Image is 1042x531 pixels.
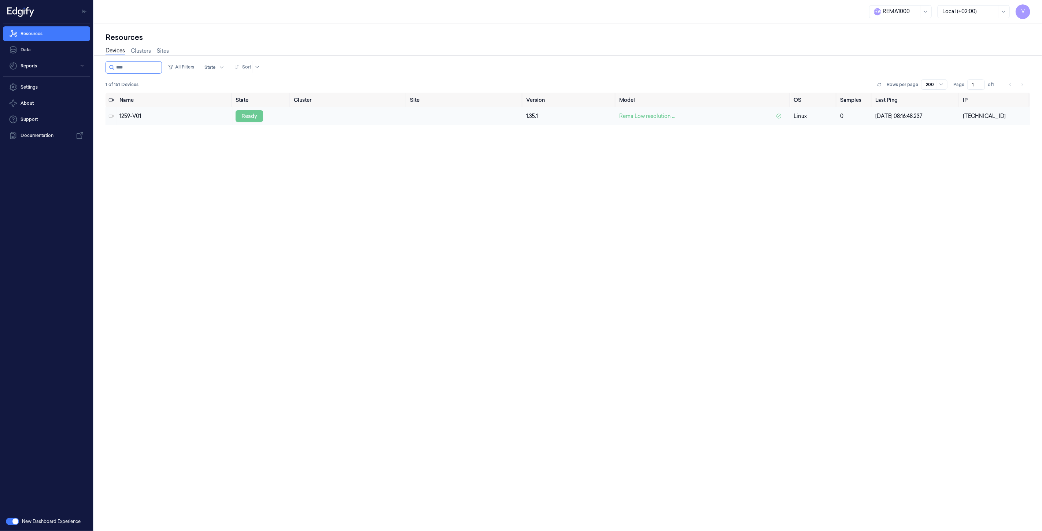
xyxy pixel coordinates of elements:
a: Documentation [3,128,90,143]
button: Reports [3,59,90,73]
div: Resources [106,32,1030,42]
th: Name [117,93,233,107]
span: Page [953,81,964,88]
a: Clusters [131,47,151,55]
th: Samples [837,93,872,107]
th: Model [616,93,791,107]
th: OS [791,93,837,107]
span: Rema Low resolution ... [619,112,675,120]
button: V [1016,4,1030,19]
a: Sites [157,47,169,55]
span: R e [874,8,881,15]
a: Settings [3,80,90,94]
button: About [3,96,90,111]
p: linux [794,112,834,120]
div: 1.35.1 [526,112,613,120]
nav: pagination [1005,79,1027,90]
button: Toggle Navigation [78,5,90,17]
a: Data [3,42,90,57]
th: IP [960,93,1030,107]
span: 1 of 151 Devices [106,81,138,88]
a: Resources [3,26,90,41]
th: Cluster [291,93,407,107]
div: 0 [840,112,869,120]
th: Last Ping [872,93,960,107]
a: Devices [106,47,125,55]
button: All Filters [165,61,197,73]
div: ready [236,110,263,122]
div: [TECHNICAL_ID] [963,112,1027,120]
a: Support [3,112,90,127]
div: [DATE] 08:16:48.237 [875,112,957,120]
th: Version [523,93,616,107]
p: Rows per page [887,81,918,88]
th: State [233,93,291,107]
div: 1259-V01 [119,112,230,120]
span: of 1 [988,81,999,88]
th: Site [407,93,523,107]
